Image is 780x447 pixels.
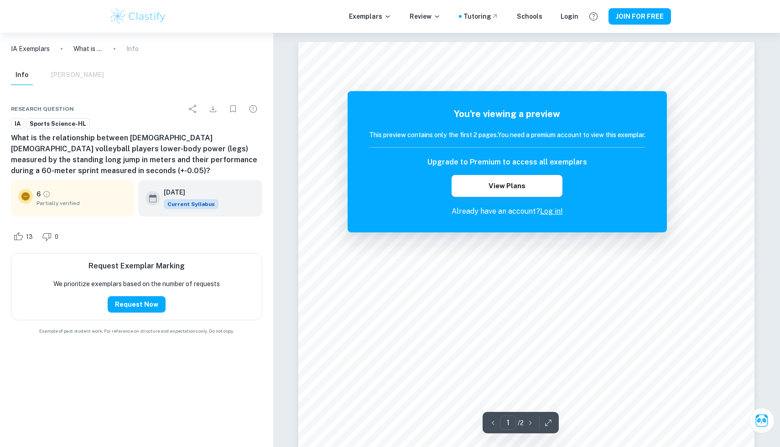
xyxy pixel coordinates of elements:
div: Bookmark [224,100,242,118]
h5: You're viewing a preview [369,107,645,121]
p: What is the relationship between [DEMOGRAPHIC_DATA] [DEMOGRAPHIC_DATA] volleyball players lower-b... [73,44,103,54]
div: This exemplar is based on the current syllabus. Feel free to refer to it for inspiration/ideas wh... [164,199,218,209]
p: Exemplars [349,11,391,21]
span: Research question [11,105,74,113]
a: Grade partially verified [42,190,51,198]
p: / 2 [518,418,524,428]
div: Report issue [244,100,262,118]
p: Already have an account? [369,206,645,217]
button: Request Now [108,296,166,313]
a: Sports Science-HL [26,118,90,129]
a: Log in! [540,207,563,216]
button: Info [11,65,33,85]
span: 0 [50,232,63,241]
a: IA Exemplars [11,44,50,54]
h6: Upgrade to Premium to access all exemplars [427,157,587,168]
a: IA [11,118,24,129]
span: 13 [21,232,38,241]
p: 6 [36,189,41,199]
h6: Request Exemplar Marking [88,261,185,272]
span: Current Syllabus [164,199,218,209]
img: Clastify logo [109,7,167,26]
a: Login [561,11,578,21]
button: Help and Feedback [586,9,601,24]
h6: This preview contains only the first 2 pages. You need a premium account to view this exemplar. [369,130,645,140]
span: Example of past student work. For reference on structure and expectations only. Do not copy. [11,328,262,334]
p: Review [410,11,441,21]
div: Download [204,100,222,118]
span: IA [11,119,24,128]
button: JOIN FOR FREE [608,8,671,25]
button: View Plans [452,175,562,197]
div: Dislike [40,229,63,244]
div: Like [11,229,38,244]
p: We prioritize exemplars based on the number of requests [53,279,220,289]
a: Schools [517,11,542,21]
span: Partially verified [36,199,127,207]
a: Tutoring [463,11,499,21]
h6: [DATE] [164,187,211,197]
p: Info [126,44,139,54]
h6: What is the relationship between [DEMOGRAPHIC_DATA] [DEMOGRAPHIC_DATA] volleyball players lower-b... [11,133,262,176]
span: Sports Science-HL [26,119,89,128]
button: Ask Clai [749,408,775,433]
div: Share [184,100,202,118]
